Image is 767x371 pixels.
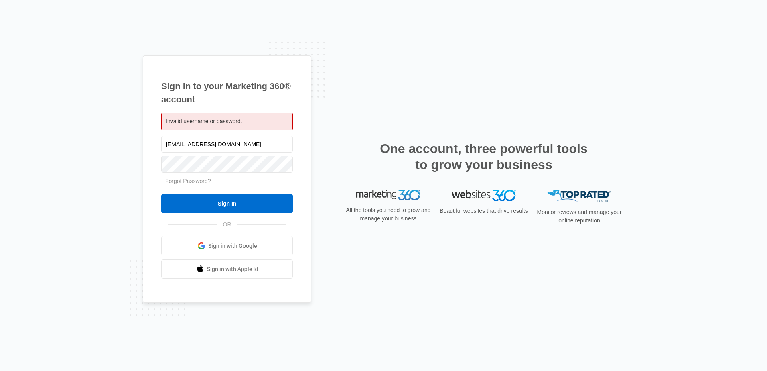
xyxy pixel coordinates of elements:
[547,190,611,203] img: Top Rated Local
[161,136,293,153] input: Email
[208,242,257,250] span: Sign in with Google
[161,236,293,255] a: Sign in with Google
[166,118,242,124] span: Invalid username or password.
[452,190,516,201] img: Websites 360
[343,206,433,223] p: All the tools you need to grow and manage your business
[356,190,420,201] img: Marketing 360
[161,194,293,213] input: Sign In
[161,79,293,106] h1: Sign in to your Marketing 360® account
[534,208,624,225] p: Monitor reviews and manage your online reputation
[161,259,293,279] a: Sign in with Apple Id
[377,141,590,173] h2: One account, three powerful tools to grow your business
[439,207,529,215] p: Beautiful websites that drive results
[207,265,258,273] span: Sign in with Apple Id
[165,178,211,184] a: Forgot Password?
[217,220,237,229] span: OR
